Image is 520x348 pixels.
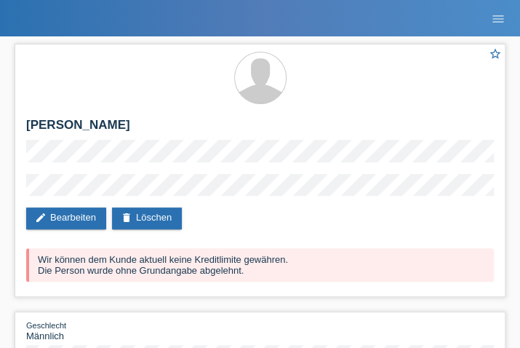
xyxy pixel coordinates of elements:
[489,47,502,60] i: star_border
[484,14,513,23] a: menu
[112,207,182,229] a: deleteLöschen
[26,321,66,330] span: Geschlecht
[26,248,494,282] div: Wir können dem Kunde aktuell keine Kreditlimite gewähren. Die Person wurde ohne Grundangabe abgel...
[35,212,47,224] i: edit
[26,320,494,341] div: Männlich
[26,207,106,229] a: editBearbeiten
[121,212,132,224] i: delete
[489,47,502,63] a: star_border
[491,12,505,26] i: menu
[26,118,494,140] h2: [PERSON_NAME]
